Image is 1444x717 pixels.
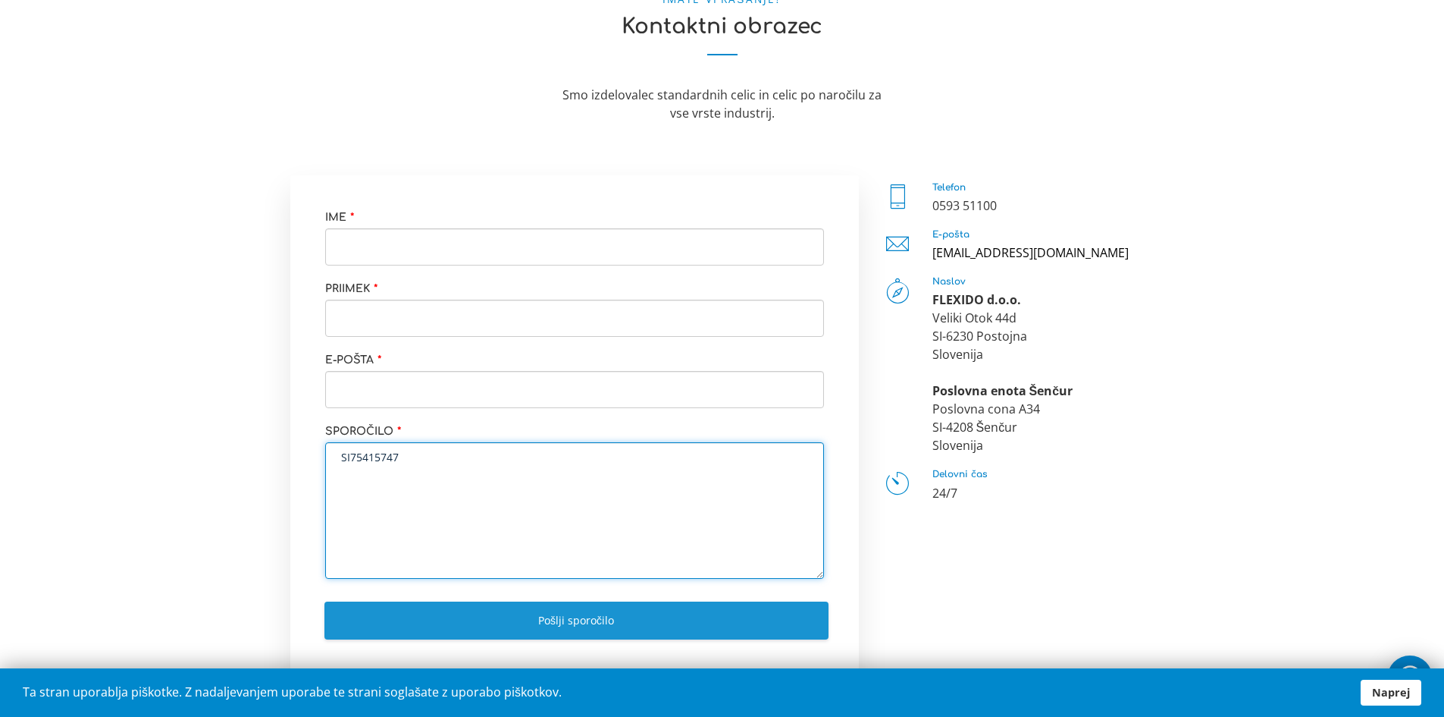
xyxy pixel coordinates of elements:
[884,183,911,210] i: Telefon
[932,244,1129,261] a: [EMAIL_ADDRESS][DOMAIN_NAME]
[324,602,828,640] button: Pošlji sporočilo
[1395,663,1425,692] img: whatsapp_icon_white.svg
[325,425,405,439] label: Sporočilo
[290,15,1154,55] h2: Kontaktni obrazec
[932,230,1154,240] h5: E-pošta
[932,291,1021,308] strong: FLEXIDO d.o.o.
[932,291,1154,454] div: Veliki Otok 44d SI-6230 Postojna Slovenija Poslovna cona A34 SI-4208 Šenčur Slovenija
[556,86,889,122] div: Smo izdelovalec standardnih celic in celic po naročilu za vse vrste industrij.
[884,470,911,497] i: Delovni čas
[932,484,1154,502] p: 24/7
[884,277,911,304] i: Naslov
[325,211,358,225] label: Ime
[932,197,1154,215] div: 0593 51100
[932,183,1154,193] h5: Telefon
[884,230,911,257] i: E-pošta
[325,354,385,367] label: E-pošta
[932,382,1073,399] strong: Poslovna enota Šenčur
[325,282,381,296] label: Priimek
[1361,680,1421,706] a: Naprej
[932,470,1154,480] h5: Delovni čas
[932,277,1154,287] h5: Naslov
